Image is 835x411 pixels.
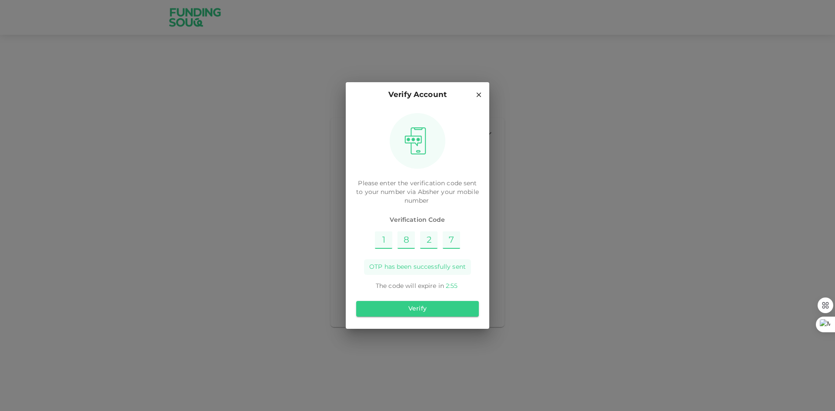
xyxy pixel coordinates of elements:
[369,263,466,271] span: OTP has been successfully sent
[356,216,479,224] span: Verification Code
[443,231,460,249] input: Please enter OTP character 4
[388,89,447,101] p: Verify Account
[375,231,392,249] input: Please enter OTP character 1
[376,283,444,289] span: The code will expire in
[404,189,479,204] span: your mobile number
[356,301,479,317] button: Verify
[356,179,479,205] p: Please enter the verification code sent to your number via Absher
[446,283,458,289] span: 2 : 55
[397,231,415,249] input: Please enter OTP character 2
[401,127,429,155] img: otpImage
[420,231,438,249] input: Please enter OTP character 3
